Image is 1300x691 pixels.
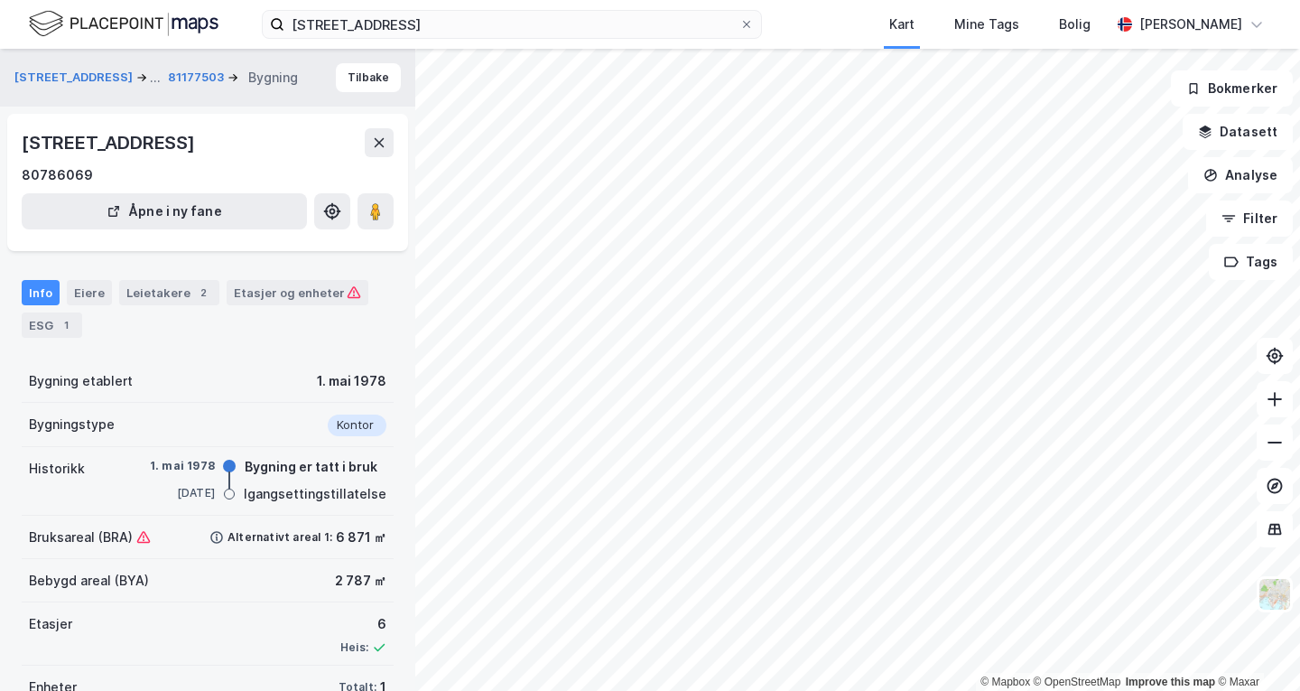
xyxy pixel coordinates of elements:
[150,67,161,89] div: ...
[22,193,307,229] button: Åpne i ny fane
[954,14,1019,35] div: Mine Tags
[119,280,219,305] div: Leietakere
[1188,157,1293,193] button: Analyse
[1126,676,1215,688] a: Improve this map
[29,527,151,548] div: Bruksareal (BRA)
[340,640,368,655] div: Heis:
[22,164,93,186] div: 80786069
[284,11,739,38] input: Søk på adresse, matrikkel, gårdeiere, leietakere eller personer
[336,527,386,548] div: 6 871 ㎡
[143,485,215,501] div: [DATE]
[22,280,60,305] div: Info
[889,14,915,35] div: Kart
[244,483,386,505] div: Igangsettingstillatelse
[335,570,386,592] div: 2 787 ㎡
[336,63,401,92] button: Tilbake
[143,458,215,474] div: 1. mai 1978
[29,458,85,480] div: Historikk
[980,676,1030,688] a: Mapbox
[22,128,199,157] div: [STREET_ADDRESS]
[67,280,112,305] div: Eiere
[29,8,218,40] img: logo.f888ab2527a4732fd821a326f86c7f29.svg
[14,67,136,89] button: [STREET_ADDRESS]
[1059,14,1091,35] div: Bolig
[57,316,75,334] div: 1
[234,285,361,301] div: Etasjer og enheter
[340,613,386,635] div: 6
[168,69,227,87] button: 81177503
[1210,604,1300,691] div: Kontrollprogram for chat
[245,456,377,478] div: Bygning er tatt i bruk
[1206,201,1293,237] button: Filter
[1034,676,1121,688] a: OpenStreetMap
[1183,114,1293,150] button: Datasett
[248,67,298,89] div: Bygning
[22,313,82,338] div: ESG
[1171,70,1293,107] button: Bokmerker
[1210,604,1300,691] iframe: Chat Widget
[317,370,386,392] div: 1. mai 1978
[1209,244,1293,280] button: Tags
[29,414,115,435] div: Bygningstype
[194,284,212,302] div: 2
[227,530,332,545] div: Alternativt areal 1:
[1139,14,1242,35] div: [PERSON_NAME]
[29,370,133,392] div: Bygning etablert
[1258,577,1292,612] img: Z
[29,613,72,635] div: Etasjer
[29,570,149,592] div: Bebygd areal (BYA)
